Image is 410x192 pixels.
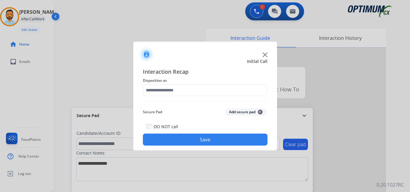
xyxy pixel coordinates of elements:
button: Save [143,134,267,146]
span: + [258,110,263,114]
label: DO NOT call [154,124,178,130]
span: Interaction Recap [143,67,267,77]
span: Secure Pad [143,108,162,116]
span: Initial Call [247,58,267,64]
img: contactIcon [139,47,154,62]
p: 0.20.1027RC [377,181,404,188]
span: Disposition as [143,77,267,84]
button: Add secure pad+ [225,108,266,116]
